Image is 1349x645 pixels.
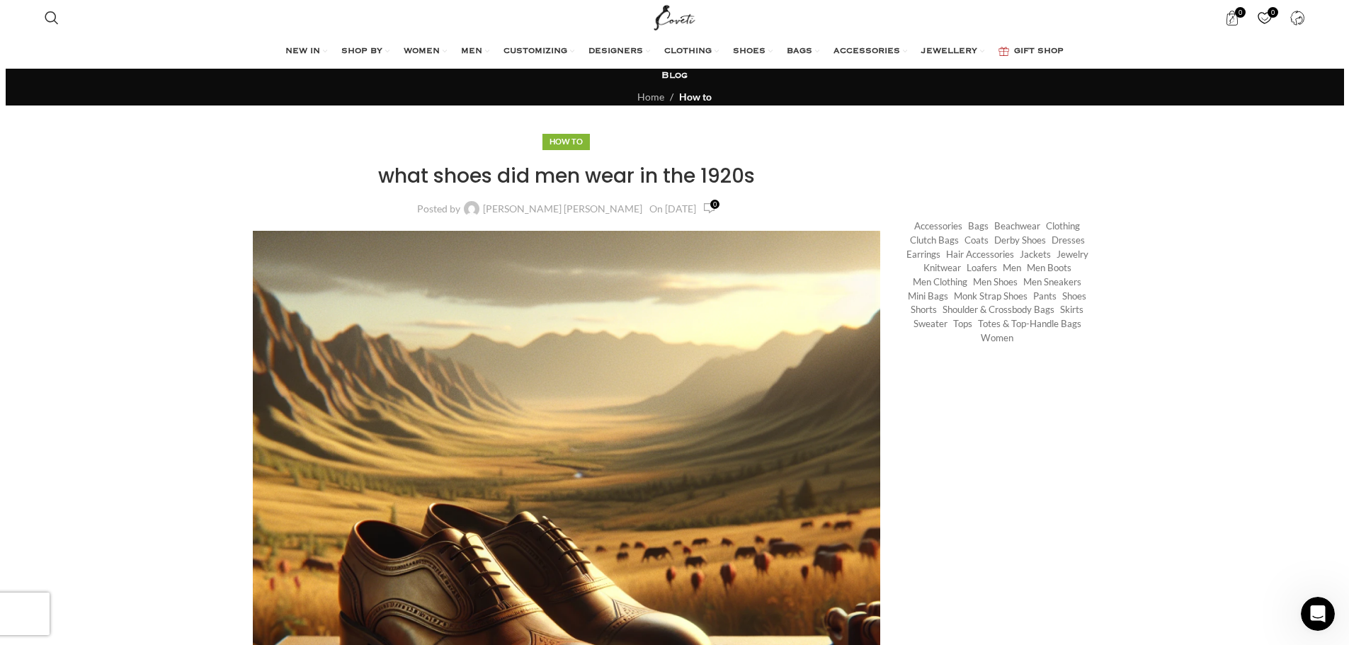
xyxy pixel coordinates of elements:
a: Tops (2,860 items) [953,317,972,331]
a: Dresses (9,518 items) [1052,234,1085,247]
a: Monk strap shoes (262 items) [954,290,1028,303]
a: Beachwear (451 items) [994,219,1040,233]
span: JEWELLERY [921,46,977,57]
time: On [DATE] [649,202,696,215]
a: Loafers (193 items) [967,261,997,275]
h1: what shoes did men wear in the 1920s [253,162,881,190]
span: CLOTHING [664,46,712,57]
a: Shoulder & Crossbody Bags (673 items) [943,303,1054,316]
a: Jackets (1,158 items) [1020,248,1051,261]
a: 0 [703,200,716,217]
span: 0 [1235,7,1246,18]
a: Women (21,403 items) [981,331,1013,345]
span: ACCESSORIES [833,46,900,57]
a: How to [679,91,712,103]
div: Main navigation [38,38,1312,66]
a: JEWELLERY [921,38,984,66]
a: Sweater (241 items) [913,317,947,331]
a: DESIGNERS [588,38,650,66]
a: Search [38,4,66,32]
span: CUSTOMIZING [503,46,567,57]
a: CUSTOMIZING [503,38,574,66]
a: 0 [1250,4,1279,32]
a: CLOTHING [664,38,719,66]
span: MEN [461,46,482,57]
a: Men Boots (296 items) [1027,261,1071,275]
a: Hair Accessories (245 items) [946,248,1014,261]
a: WOMEN [404,38,447,66]
a: Men Sneakers (154 items) [1023,275,1081,289]
span: WOMEN [404,46,440,57]
a: MEN [461,38,489,66]
a: NEW IN [285,38,327,66]
a: Totes & Top-Handle Bags (361 items) [978,317,1081,331]
a: Clutch Bags (155 items) [910,234,959,247]
span: 0 [710,200,719,209]
a: Shoes (294 items) [1062,290,1086,303]
a: SHOP BY [341,38,389,66]
img: GiftBag [998,47,1009,56]
span: GIFT SHOP [1014,46,1064,57]
a: SHOES [733,38,773,66]
a: Accessories (745 items) [914,219,962,233]
a: GIFT SHOP [998,38,1064,66]
div: My Wishlist [1250,4,1279,32]
a: Skirts (1,010 items) [1060,303,1083,316]
a: [PERSON_NAME] [PERSON_NAME] [483,204,642,214]
span: Posted by [417,204,460,214]
a: Clothing (18,143 items) [1046,219,1080,233]
span: NEW IN [285,46,320,57]
img: author-avatar [464,201,479,217]
a: Coats (414 items) [964,234,989,247]
a: Mini Bags (369 items) [908,290,948,303]
a: Pants (1,320 items) [1033,290,1057,303]
a: Jewelry (409 items) [1057,248,1088,261]
a: How to [550,137,583,146]
span: SHOES [733,46,765,57]
a: Derby shoes (233 items) [994,234,1046,247]
a: Earrings (185 items) [906,248,940,261]
span: SHOP BY [341,46,382,57]
a: Knitwear (472 items) [923,261,961,275]
a: BAGS [787,38,819,66]
iframe: Intercom live chat [1301,597,1335,631]
span: BAGS [787,46,812,57]
a: 0 [1217,4,1246,32]
h3: Blog [661,69,688,82]
span: 0 [1268,7,1278,18]
a: Men Shoes (1,372 items) [973,275,1018,289]
a: Home [637,91,664,103]
a: Men (1,906 items) [1003,261,1021,275]
a: Site logo [651,11,698,23]
a: Men Clothing (418 items) [913,275,967,289]
span: DESIGNERS [588,46,643,57]
a: ACCESSORIES [833,38,907,66]
a: Shorts (296 items) [911,303,937,316]
a: Bags (1,747 items) [968,219,989,233]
